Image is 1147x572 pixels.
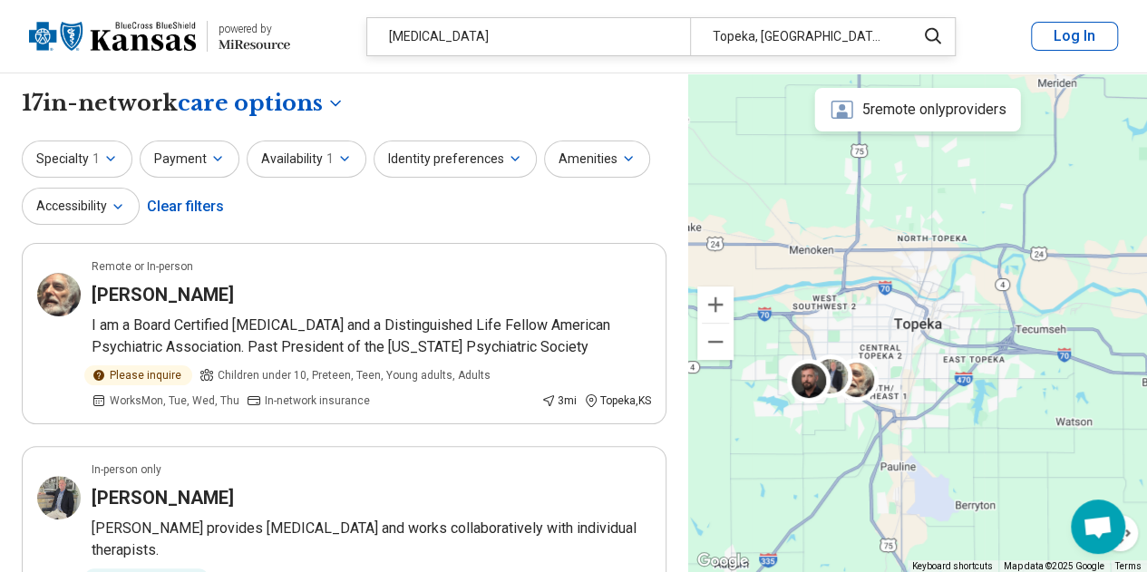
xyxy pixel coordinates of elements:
a: Blue Cross Blue Shield Kansaspowered by [29,15,290,58]
button: Log In [1031,22,1118,51]
span: Works Mon, Tue, Wed, Thu [110,393,239,409]
p: I am a Board Certified [MEDICAL_DATA] and a Distinguished Life Fellow American Psychiatric Associ... [92,315,651,358]
button: Accessibility [22,188,140,225]
div: Topeka , KS [584,393,651,409]
div: [MEDICAL_DATA] [367,18,690,55]
div: powered by [219,21,290,37]
a: Terms (opens in new tab) [1115,561,1142,571]
span: 1 [92,150,100,169]
a: Open chat [1071,499,1125,554]
div: Please inquire [84,365,192,385]
button: Zoom out [697,324,734,360]
h3: [PERSON_NAME] [92,282,234,307]
span: 1 [326,150,334,169]
button: Payment [140,141,239,178]
div: Clear filters [147,185,224,228]
h3: [PERSON_NAME] [92,485,234,510]
p: [PERSON_NAME] provides [MEDICAL_DATA] and works collaboratively with individual therapists. [92,518,651,561]
span: In-network insurance [265,393,370,409]
div: 5 remote only providers [815,88,1021,131]
h1: 17 in-network [22,88,345,119]
button: Zoom in [697,286,734,323]
span: Map data ©2025 Google [1004,561,1104,571]
button: Availability1 [247,141,366,178]
button: Amenities [544,141,650,178]
button: Care options [178,88,345,119]
p: Remote or In-person [92,258,193,275]
img: Blue Cross Blue Shield Kansas [29,15,196,58]
p: In-person only [92,461,161,478]
div: 3 mi [541,393,577,409]
button: Identity preferences [374,141,537,178]
span: care options [178,88,323,119]
button: Specialty1 [22,141,132,178]
div: Topeka, [GEOGRAPHIC_DATA] [690,18,905,55]
span: Children under 10, Preteen, Teen, Young adults, Adults [218,367,491,383]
